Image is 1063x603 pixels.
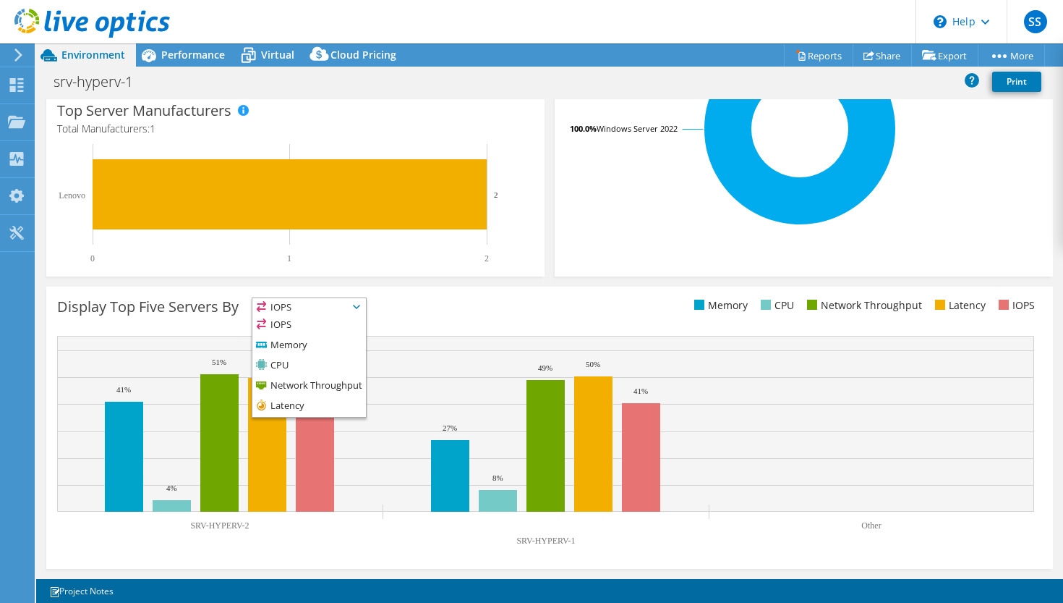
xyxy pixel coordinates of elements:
[252,376,366,397] li: Network Throughput
[538,363,552,372] text: 49%
[116,385,131,394] text: 41%
[803,298,922,313] li: Network Throughput
[494,190,498,199] text: 2
[570,123,597,134] tspan: 100.0%
[47,74,155,90] h1: srv-hyperv-1
[853,44,912,67] a: Share
[252,397,366,417] li: Latency
[995,298,1035,313] li: IOPS
[39,582,124,600] a: Project Notes
[691,298,748,313] li: Memory
[516,536,575,546] text: SRV-HYPERV-1
[252,316,366,336] li: IOPS
[61,48,125,62] span: Environment
[252,298,366,316] span: IOPS
[150,122,155,135] span: 1
[784,44,853,67] a: Reports
[166,484,177,492] text: 4%
[252,356,366,376] li: CPU
[757,298,794,313] li: CPU
[287,253,291,263] text: 1
[443,423,457,432] text: 27%
[252,336,366,356] li: Memory
[597,123,678,134] tspan: Windows Server 2022
[911,44,978,67] a: Export
[59,190,85,201] text: Lenovo
[330,48,396,62] span: Cloud Pricing
[212,358,226,366] text: 51%
[161,48,225,62] span: Performance
[190,520,249,531] text: SRV-HYPERV-2
[992,72,1041,92] a: Print
[57,121,534,137] h4: Total Manufacturers:
[633,387,648,395] text: 41%
[978,44,1045,67] a: More
[1024,10,1047,33] span: SS
[261,48,294,62] span: Virtual
[931,298,986,313] li: Latency
[90,253,95,263] text: 0
[57,103,231,119] h3: Top Server Manufacturers
[492,473,503,482] text: 8%
[861,520,881,531] text: Other
[586,360,600,368] text: 50%
[484,253,489,263] text: 2
[934,15,947,28] svg: \n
